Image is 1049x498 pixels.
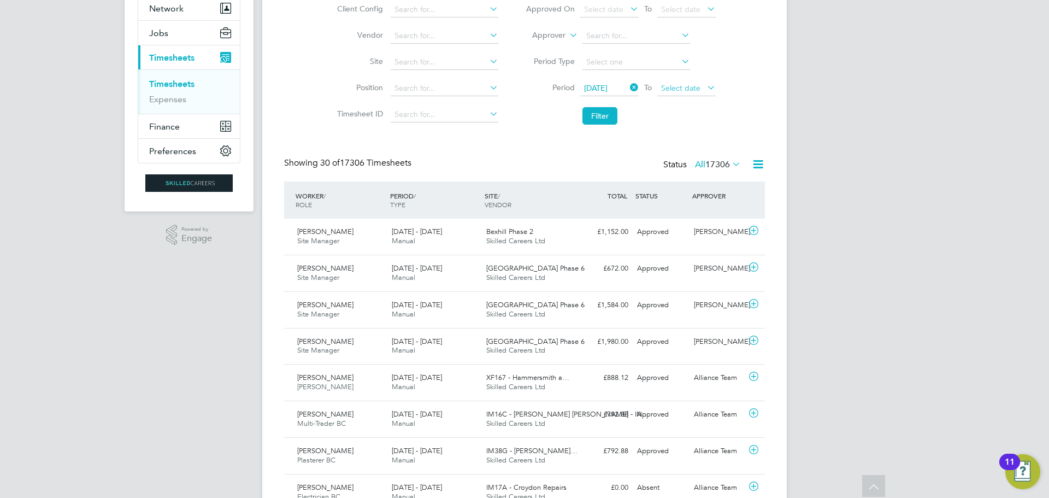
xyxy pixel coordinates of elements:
[641,80,655,95] span: To
[695,159,741,170] label: All
[297,382,353,391] span: [PERSON_NAME]
[486,345,545,355] span: Skilled Careers Ltd
[181,234,212,243] span: Engage
[392,483,442,492] span: [DATE] - [DATE]
[297,419,346,428] span: Multi-Trader BC
[608,191,627,200] span: TOTAL
[633,296,689,314] div: Approved
[689,186,746,206] div: APPROVER
[486,382,545,391] span: Skilled Careers Ltd
[138,139,240,163] button: Preferences
[392,263,442,273] span: [DATE] - [DATE]
[689,479,746,497] div: Alliance Team
[334,56,383,66] label: Site
[663,157,743,173] div: Status
[297,483,353,492] span: [PERSON_NAME]
[297,373,353,382] span: [PERSON_NAME]
[486,483,567,492] span: IM17A - Croydon Repairs
[486,300,585,309] span: [GEOGRAPHIC_DATA] Phase 6
[297,273,339,282] span: Site Manager
[297,309,339,319] span: Site Manager
[149,28,168,38] span: Jobs
[526,4,575,14] label: Approved On
[526,83,575,92] label: Period
[689,333,746,351] div: [PERSON_NAME]
[633,442,689,460] div: Approved
[334,30,383,40] label: Vendor
[689,260,746,278] div: [PERSON_NAME]
[390,200,405,209] span: TYPE
[526,56,575,66] label: Period Type
[297,446,353,455] span: [PERSON_NAME]
[391,55,498,70] input: Search for...
[297,300,353,309] span: [PERSON_NAME]
[149,94,186,104] a: Expenses
[576,369,633,387] div: £888.12
[334,83,383,92] label: Position
[297,409,353,419] span: [PERSON_NAME]
[323,191,326,200] span: /
[486,236,545,245] span: Skilled Careers Ltd
[689,296,746,314] div: [PERSON_NAME]
[689,442,746,460] div: Alliance Team
[392,309,415,319] span: Manual
[166,225,213,245] a: Powered byEngage
[149,3,184,14] span: Network
[392,373,442,382] span: [DATE] - [DATE]
[486,273,545,282] span: Skilled Careers Ltd
[486,227,533,236] span: Bexhill Phase 2
[705,159,730,170] span: 17306
[149,121,180,132] span: Finance
[516,30,565,41] label: Approver
[392,227,442,236] span: [DATE] - [DATE]
[582,28,690,44] input: Search for...
[392,455,415,465] span: Manual
[576,223,633,241] div: £1,152.00
[689,369,746,387] div: Alliance Team
[392,419,415,428] span: Manual
[297,345,339,355] span: Site Manager
[391,2,498,17] input: Search for...
[486,419,545,428] span: Skilled Careers Ltd
[391,107,498,122] input: Search for...
[138,21,240,45] button: Jobs
[138,114,240,138] button: Finance
[582,107,617,125] button: Filter
[633,333,689,351] div: Approved
[661,4,700,14] span: Select date
[582,55,690,70] input: Select one
[284,157,414,169] div: Showing
[486,455,545,465] span: Skilled Careers Ltd
[486,337,585,346] span: [GEOGRAPHIC_DATA] Phase 6
[414,191,416,200] span: /
[392,300,442,309] span: [DATE] - [DATE]
[485,200,511,209] span: VENDOR
[297,236,339,245] span: Site Manager
[297,337,353,346] span: [PERSON_NAME]
[392,273,415,282] span: Manual
[486,373,569,382] span: XF167 - Hammersmith a…
[633,186,689,206] div: STATUS
[387,186,482,214] div: PERIOD
[576,479,633,497] div: £0.00
[392,337,442,346] span: [DATE] - [DATE]
[486,309,545,319] span: Skilled Careers Ltd
[320,157,411,168] span: 17306 Timesheets
[1005,462,1015,476] div: 11
[576,333,633,351] div: £1,980.00
[392,446,442,455] span: [DATE] - [DATE]
[334,4,383,14] label: Client Config
[633,260,689,278] div: Approved
[641,2,655,16] span: To
[392,345,415,355] span: Manual
[145,174,233,192] img: skilledcareers-logo-retina.png
[392,382,415,391] span: Manual
[1005,454,1040,489] button: Open Resource Center, 11 new notifications
[486,446,577,455] span: IM38G - [PERSON_NAME]…
[584,83,608,93] span: [DATE]
[576,296,633,314] div: £1,584.00
[320,157,340,168] span: 30 of
[334,109,383,119] label: Timesheet ID
[633,369,689,387] div: Approved
[482,186,576,214] div: SITE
